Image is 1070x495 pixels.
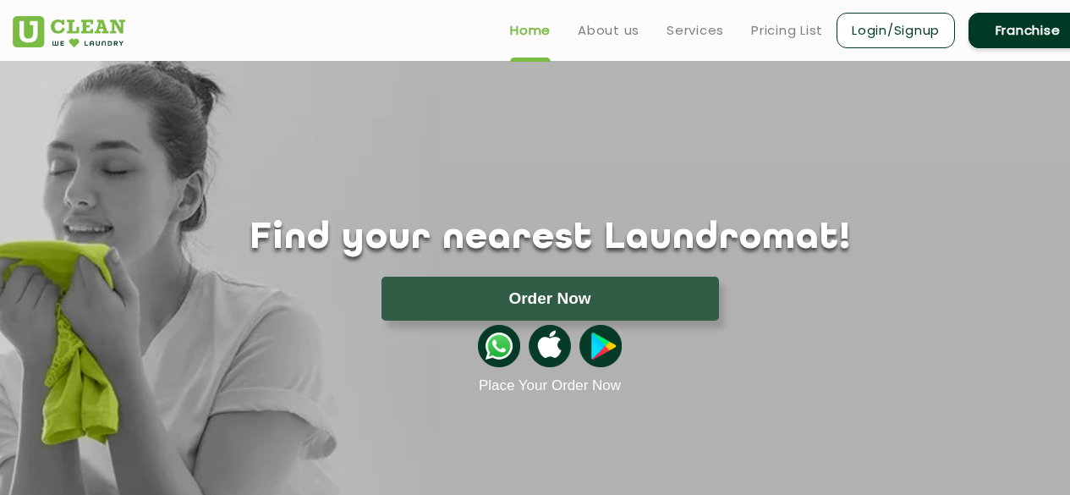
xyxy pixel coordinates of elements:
a: Home [510,20,551,41]
img: playstoreicon.png [579,325,622,367]
img: apple-icon.png [529,325,571,367]
a: Place Your Order Now [479,377,621,394]
a: Pricing List [751,20,823,41]
img: UClean Laundry and Dry Cleaning [13,16,125,47]
a: Services [667,20,724,41]
img: whatsappicon.png [478,325,520,367]
a: About us [578,20,639,41]
button: Order Now [381,277,719,321]
a: Login/Signup [837,13,955,48]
